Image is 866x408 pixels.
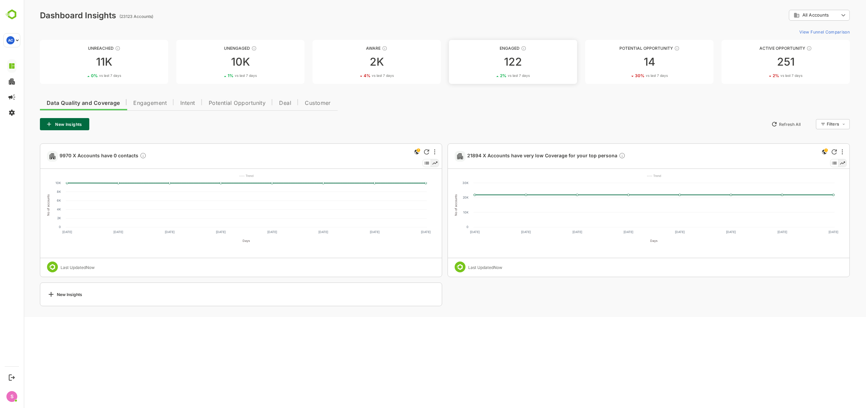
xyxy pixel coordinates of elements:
text: No of accounts [23,194,27,216]
span: Data Quality and Coverage [23,100,96,106]
span: vs last 7 days [757,73,779,78]
a: AwareThese accounts have just entered the buying cycle and need further nurturing2K4%vs last 7 days [289,40,417,84]
button: Refresh All [745,119,780,130]
text: [DATE] [192,230,202,234]
div: 14 [562,56,690,67]
div: Filters [802,118,826,130]
text: [DATE] [498,230,507,234]
span: All Accounts [779,13,805,18]
div: These accounts are MQAs and can be passed on to Inside Sales [651,46,656,51]
div: These accounts have just entered the buying cycle and need further nurturing [358,46,364,51]
div: Refresh [808,149,813,155]
text: [DATE] [805,230,815,234]
text: [DATE] [141,230,151,234]
div: Aware [289,46,417,51]
div: 11K [16,56,144,67]
div: All Accounts [770,12,815,18]
div: Potential Opportunity [562,46,690,51]
text: No of accounts [431,194,434,216]
text: 8K [33,190,37,194]
button: View Funnel Comparison [773,26,826,37]
div: Dashboard Insights [16,10,92,20]
button: New Insights [16,118,66,130]
div: 2 % [476,73,506,78]
div: Refresh [400,149,406,155]
text: [DATE] [702,230,712,234]
div: Description not present [116,152,123,160]
div: All Accounts [765,9,826,22]
span: vs last 7 days [75,73,97,78]
a: UnengagedThese accounts have not shown enough engagement and need nurturing10K1%vs last 7 days [153,40,281,84]
div: These accounts have open opportunities which might be at any of the Sales Stages [783,46,788,51]
span: vs last 7 days [484,73,506,78]
div: These accounts are warm, further nurturing would qualify them to MQAs [497,46,503,51]
div: S [6,391,17,402]
div: Last Updated Now [37,265,71,270]
span: vs last 7 days [622,73,644,78]
text: 0 [443,225,445,229]
text: ---- Trend [623,174,638,178]
ag: (23123 Accounts) [96,14,132,19]
div: Unengaged [153,46,281,51]
text: [DATE] [346,230,356,234]
span: 21894 X Accounts have very low Coverage for your top persona [443,152,602,160]
text: [DATE] [651,230,661,234]
span: Intent [157,100,172,106]
text: [DATE] [295,230,304,234]
text: [DATE] [397,230,407,234]
div: Last Updated Now [445,265,479,270]
span: vs last 7 days [348,73,370,78]
text: Days [627,239,634,243]
div: 30 % [611,73,644,78]
span: 9970 X Accounts have 0 contacts [36,152,123,160]
text: 6K [33,199,37,202]
div: Unreached [16,46,144,51]
a: Potential OpportunityThese accounts are MQAs and can be passed on to Inside Sales1430%vs last 7 days [562,40,690,84]
div: Active Opportunity [698,46,826,51]
text: 20K [439,196,445,199]
div: 0 % [67,73,97,78]
div: AC [6,36,15,44]
div: 2K [289,56,417,67]
div: New Insights [23,290,59,298]
text: ---- Trend [215,174,230,178]
span: Potential Opportunity [185,100,242,106]
div: More [818,149,819,155]
div: These accounts have not shown enough engagement and need nurturing [228,46,233,51]
div: Filters [803,121,815,127]
text: [DATE] [39,230,48,234]
div: 251 [698,56,826,67]
a: New Insights [16,282,418,306]
div: Engaged [425,46,553,51]
span: Engagement [110,100,143,106]
button: Logout [7,373,16,382]
div: 2 % [749,73,779,78]
a: UnreachedThese accounts have not been engaged with for a defined time period11K0%vs last 7 days [16,40,144,84]
text: [DATE] [549,230,559,234]
div: 10K [153,56,281,67]
div: This is a global insight. Segment selection is not applicable for this view [797,148,805,157]
text: [DATE] [600,230,610,234]
span: vs last 7 days [211,73,233,78]
a: Active OpportunityThese accounts have open opportunities which might be at any of the Sales Stage... [698,40,826,84]
span: Deal [255,100,268,106]
text: 2K [33,216,37,220]
div: These accounts have not been engaged with for a defined time period [91,46,97,51]
img: BambooboxLogoMark.f1c84d78b4c51b1a7b5f700c9845e183.svg [3,8,21,21]
text: Days [219,239,227,243]
span: Customer [281,100,307,106]
a: 9970 X Accounts have 0 contactsDescription not present [36,152,126,160]
text: [DATE] [754,230,764,234]
text: 10K [32,181,37,185]
div: 1 % [204,73,233,78]
div: Description not present [595,152,602,160]
a: EngagedThese accounts are warm, further nurturing would qualify them to MQAs1222%vs last 7 days [425,40,553,84]
text: 30K [439,181,445,185]
text: 10K [439,210,445,214]
text: 0 [35,225,37,229]
text: [DATE] [90,230,100,234]
div: 4 % [340,73,370,78]
div: More [410,149,412,155]
div: This is a global insight. Segment selection is not applicable for this view [389,148,397,157]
